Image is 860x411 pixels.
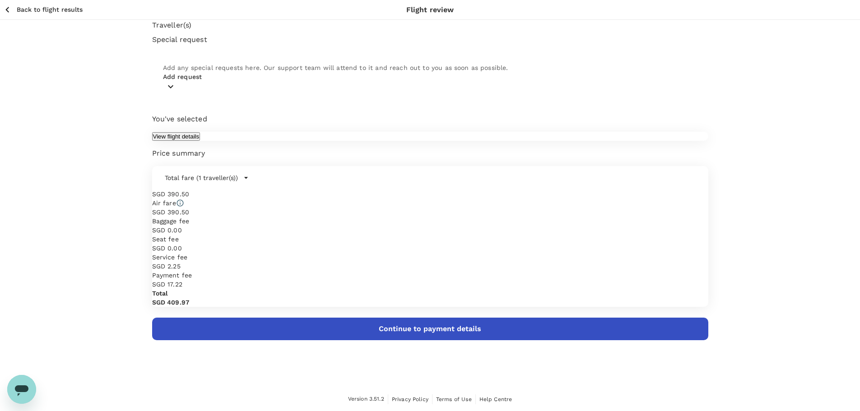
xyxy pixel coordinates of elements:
p: Payment fee [152,271,708,280]
p: SGD 390.50 [152,208,708,217]
span: Privacy Policy [392,396,428,402]
p: Add any special requests here. Our support team will attend to it and reach out to you as soon as... [163,63,697,72]
p: Special request [152,34,708,45]
p: Flight review [406,5,454,15]
button: View flight details [152,132,200,141]
span: Terms of Use [436,396,472,402]
p: SGD 409.97 [152,298,708,307]
a: Terms of Use [436,394,472,404]
p: Air fare [152,199,176,208]
p: SGD 0.00 [152,244,708,253]
p: Service fee [152,253,708,262]
button: Total fare (1 traveller(s)) [152,166,261,189]
button: Continue to payment details [152,318,708,340]
p: Total [152,289,708,298]
a: Privacy Policy [392,394,428,404]
p: SGD 390.50 [152,189,708,199]
button: Back to flight results [4,4,83,15]
p: Add request [163,72,697,81]
p: SGD 17.22 [152,280,708,289]
p: Price summary [152,148,708,159]
span: Help Centre [479,396,512,402]
p: SGD 0.00 [152,226,708,235]
a: Help Centre [479,394,512,404]
iframe: Button to launch messaging window [7,375,36,404]
p: SGD 2.25 [152,262,708,271]
p: Back to flight results [17,5,83,14]
p: Traveller(s) [152,20,708,31]
span: Version 3.51.2 [348,395,384,404]
p: Total fare (1 traveller(s)) [165,173,238,182]
p: Baggage fee [152,217,190,226]
p: You've selected [152,114,708,125]
p: Seat fee [152,235,179,244]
